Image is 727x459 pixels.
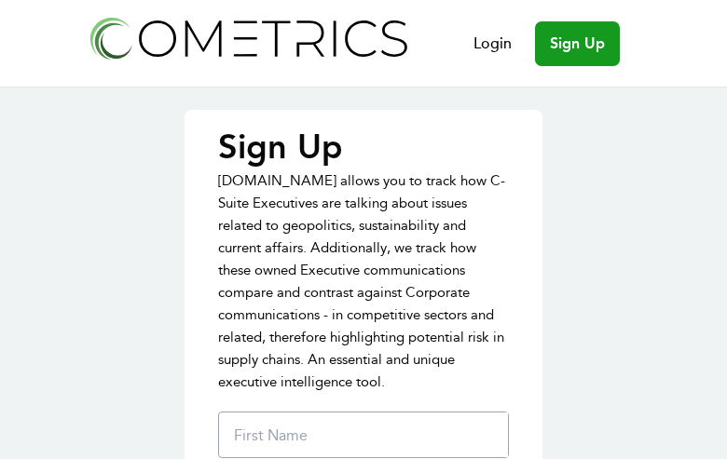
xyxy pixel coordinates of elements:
a: Login [473,33,512,55]
p: [DOMAIN_NAME] allows you to track how C-Suite Executives are talking about issues related to geop... [218,169,509,393]
img: Cometrics logo [85,11,411,64]
input: First Name [226,412,508,457]
p: Sign Up [218,128,509,166]
a: Sign Up [535,21,620,66]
